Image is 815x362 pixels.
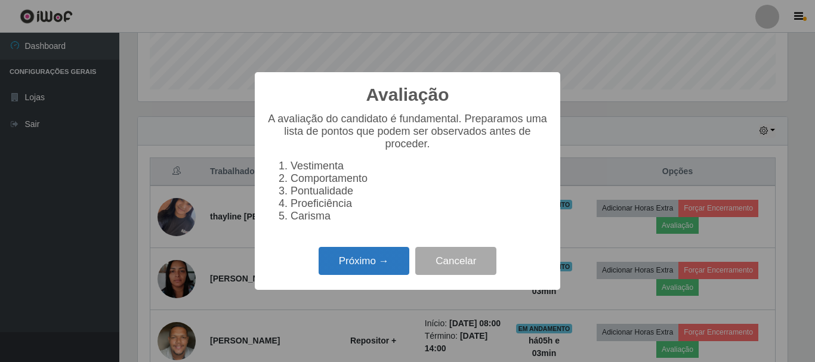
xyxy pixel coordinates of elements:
[291,210,548,222] li: Carisma
[291,160,548,172] li: Vestimenta
[366,84,449,106] h2: Avaliação
[291,197,548,210] li: Proeficiência
[415,247,496,275] button: Cancelar
[319,247,409,275] button: Próximo →
[291,172,548,185] li: Comportamento
[267,113,548,150] p: A avaliação do candidato é fundamental. Preparamos uma lista de pontos que podem ser observados a...
[291,185,548,197] li: Pontualidade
